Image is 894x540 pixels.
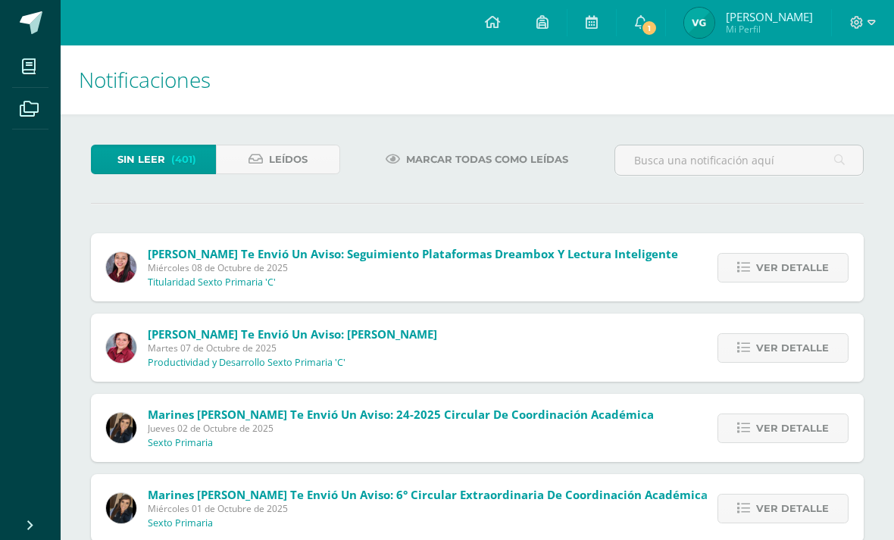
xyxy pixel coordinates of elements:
span: Ver detalle [756,334,829,362]
p: Sexto Primaria [148,437,213,449]
span: Marines [PERSON_NAME] te envió un aviso: 24-2025 Circular de Coordinación Académica [148,407,654,422]
a: Marcar todas como leídas [367,145,587,174]
p: Productividad y Desarrollo Sexto Primaria 'C' [148,357,345,369]
span: Leídos [269,145,308,173]
span: [PERSON_NAME] te envió un aviso: Seguimiento plataformas Dreambox y Lectura Inteligente [148,246,678,261]
img: 5d3f87f6650fdbda4904ca6dbcf1978c.png [106,252,136,282]
span: (401) [171,145,196,173]
a: Leídos [216,145,341,174]
img: 258f2c28770a8c8efa47561a5b85f558.png [106,332,136,363]
span: Miércoles 01 de Octubre de 2025 [148,502,708,515]
span: Ver detalle [756,414,829,442]
img: fdd4da440fb7606e268598b632c2f4fd.png [684,8,714,38]
span: Ver detalle [756,254,829,282]
input: Busca una notificación aquí [615,145,863,175]
span: [PERSON_NAME] te envió un aviso: [PERSON_NAME] [148,326,437,342]
span: Ver detalle [756,495,829,523]
span: Martes 07 de Octubre de 2025 [148,342,437,354]
span: Mi Perfil [726,23,813,36]
span: Jueves 02 de Octubre de 2025 [148,422,654,435]
span: Miércoles 08 de Octubre de 2025 [148,261,678,274]
span: [PERSON_NAME] [726,9,813,24]
span: Marines [PERSON_NAME] te envió un aviso: 6° Circular extraordinaria de Coordinación Académica [148,487,708,502]
img: 6f99ca85ee158e1ea464f4dd0b53ae36.png [106,493,136,523]
a: Sin leer(401) [91,145,216,174]
span: 1 [641,20,658,36]
span: Marcar todas como leídas [406,145,568,173]
img: 6f99ca85ee158e1ea464f4dd0b53ae36.png [106,413,136,443]
p: Titularidad Sexto Primaria 'C' [148,276,276,289]
span: Notificaciones [79,65,211,94]
span: Sin leer [117,145,165,173]
p: Sexto Primaria [148,517,213,529]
